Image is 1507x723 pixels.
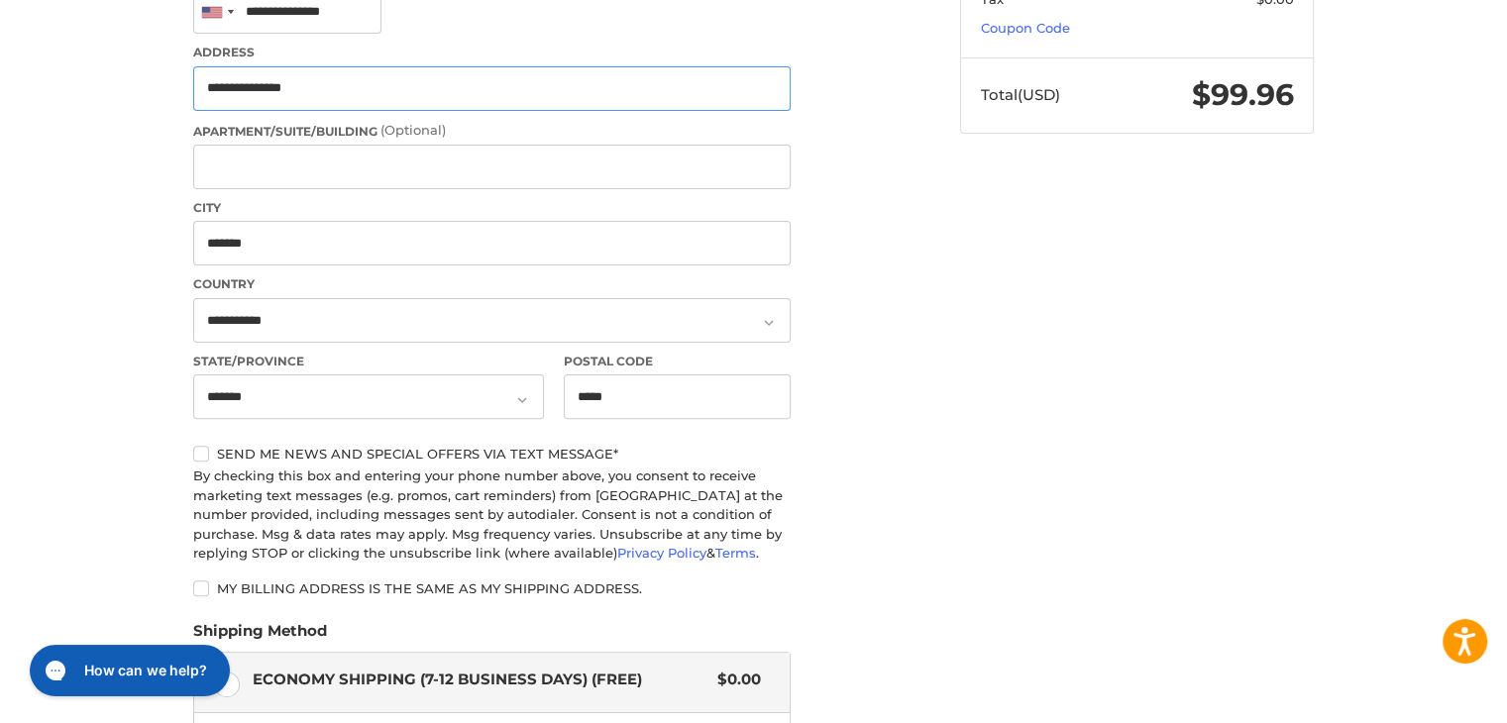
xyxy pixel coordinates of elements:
span: $99.96 [1192,76,1294,113]
a: Terms [715,545,756,561]
iframe: Gorgias live chat messenger [20,638,235,703]
label: Address [193,44,791,61]
legend: Shipping Method [193,620,327,652]
label: Send me news and special offers via text message* [193,446,791,462]
label: My billing address is the same as my shipping address. [193,580,791,596]
label: Postal Code [564,353,792,370]
span: Economy Shipping (7-12 Business Days) (Free) [253,669,708,691]
div: By checking this box and entering your phone number above, you consent to receive marketing text ... [193,466,791,564]
span: $0.00 [707,669,761,691]
label: Country [193,275,791,293]
span: Total (USD) [981,85,1060,104]
label: Apartment/Suite/Building [193,121,791,141]
a: Coupon Code [981,20,1070,36]
label: State/Province [193,353,544,370]
label: City [193,199,791,217]
small: (Optional) [380,122,446,138]
a: Privacy Policy [617,545,706,561]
